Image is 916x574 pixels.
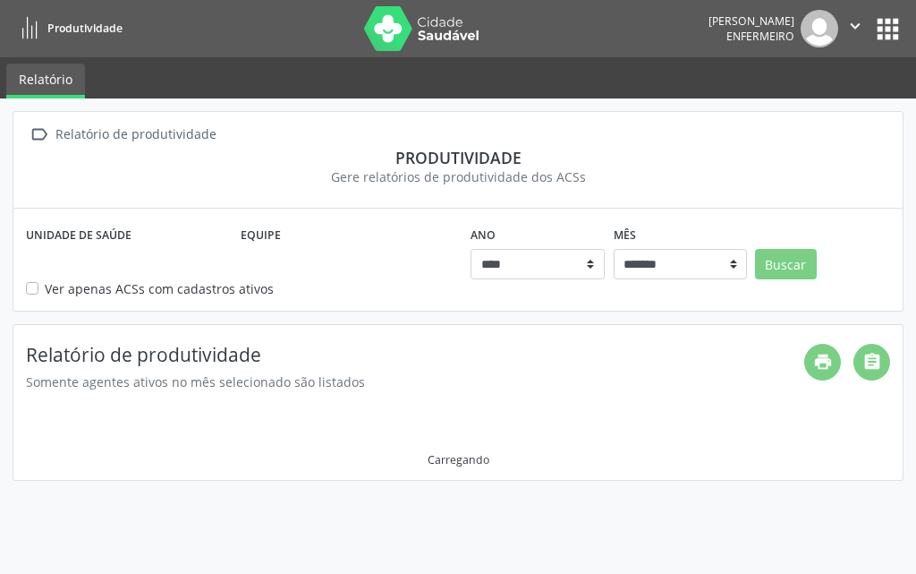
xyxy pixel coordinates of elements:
a:  Relatório de produtividade [26,122,219,148]
label: Unidade de saúde [26,221,131,249]
button: apps [872,13,903,45]
div: Produtividade [26,148,890,167]
button: Buscar [755,249,817,279]
h4: Relatório de produtividade [26,344,804,366]
img: img [801,10,838,47]
span: Enfermeiro [726,29,794,44]
button:  [838,10,872,47]
i:  [26,122,52,148]
label: Ano [471,221,496,249]
div: [PERSON_NAME] [708,13,794,29]
a: Produtividade [13,13,123,43]
span: Produtividade [47,21,123,36]
div: Somente agentes ativos no mês selecionado são listados [26,373,804,391]
div: Relatório de produtividade [52,122,219,148]
i:  [845,16,865,36]
div: Carregando [428,452,489,467]
div: Gere relatórios de produtividade dos ACSs [26,167,890,186]
label: Ver apenas ACSs com cadastros ativos [45,279,274,298]
a: Relatório [6,64,85,99]
label: Equipe [241,221,281,249]
label: Mês [614,221,636,249]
